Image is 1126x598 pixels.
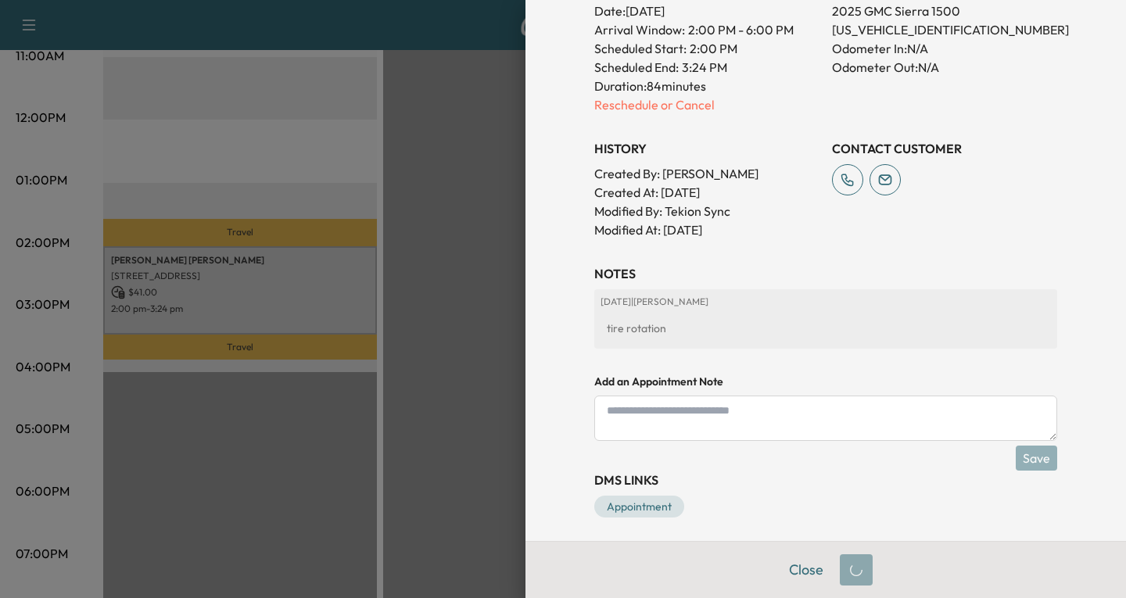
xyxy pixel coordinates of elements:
h3: History [594,139,819,158]
p: [DATE] | [PERSON_NAME] [601,295,1051,308]
p: Date: [DATE] [594,2,819,20]
p: Scheduled End: [594,58,679,77]
span: 2:00 PM - 6:00 PM [688,20,794,39]
h4: Add an Appointment Note [594,374,1057,389]
a: Appointment [594,496,684,517]
p: Duration: 84 minutes [594,77,819,95]
p: Created By : [PERSON_NAME] [594,164,819,183]
h3: NOTES [594,264,1057,283]
h3: DMS Links [594,471,1057,489]
p: Modified At : [DATE] [594,220,819,239]
p: 2025 GMC Sierra 1500 [832,2,1057,20]
p: Odometer Out: N/A [832,58,1057,77]
p: Scheduled Start: [594,39,687,58]
p: 2:00 PM [690,39,737,58]
div: tire rotation [601,314,1051,342]
h3: CONTACT CUSTOMER [832,139,1057,158]
button: Close [779,554,834,585]
p: Modified By : Tekion Sync [594,202,819,220]
p: Created At : [DATE] [594,183,819,202]
p: Arrival Window: [594,20,819,39]
p: Reschedule or Cancel [594,95,819,114]
p: 3:24 PM [682,58,727,77]
p: [US_VEHICLE_IDENTIFICATION_NUMBER] [832,20,1057,39]
p: Odometer In: N/A [832,39,1057,58]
